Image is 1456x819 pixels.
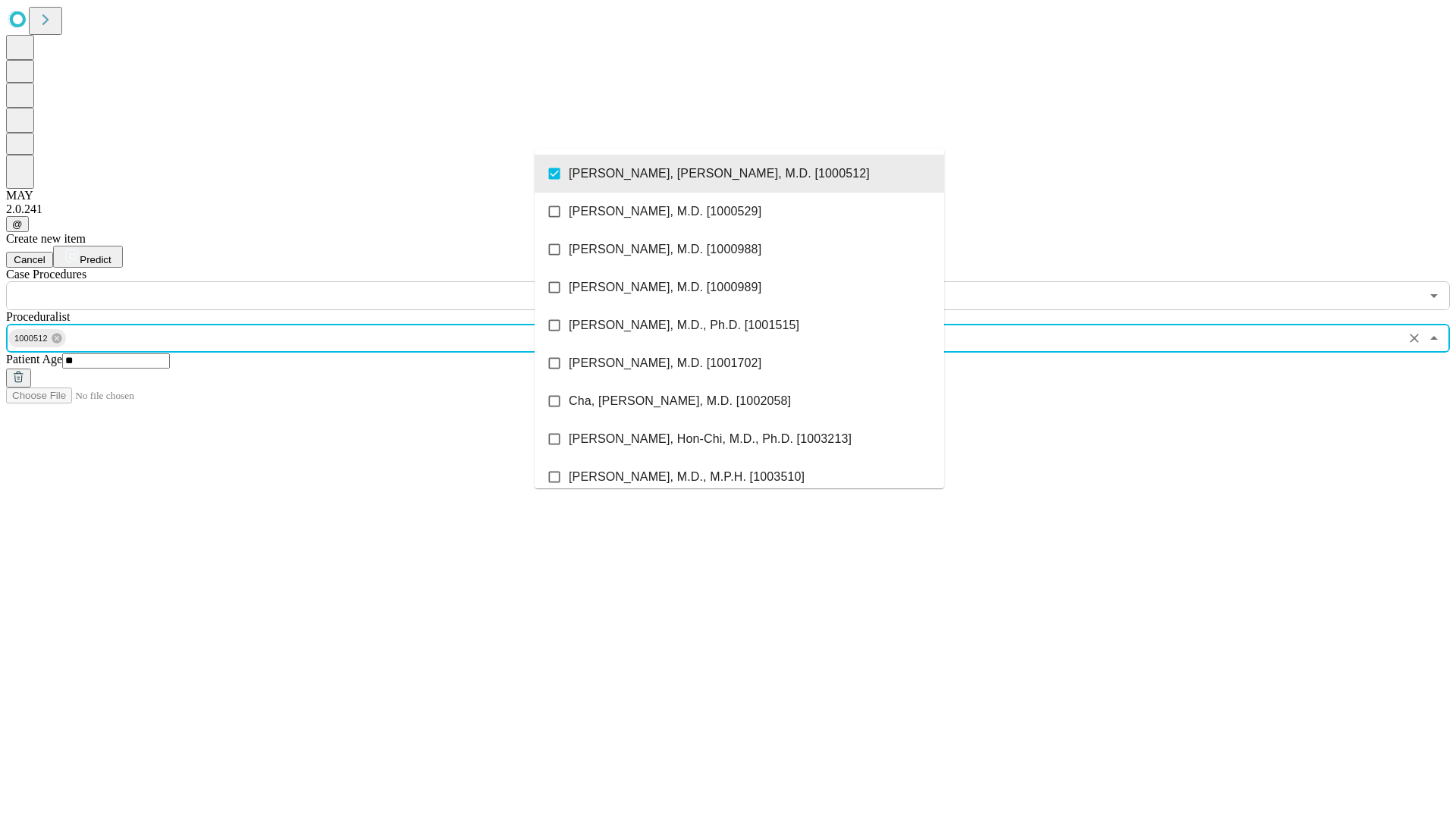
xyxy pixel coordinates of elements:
[569,240,761,259] span: [PERSON_NAME], M.D. [1000988]
[6,232,86,245] span: Create new item
[6,216,29,232] button: @
[1423,285,1445,306] button: Open
[8,330,54,347] span: 1000512
[569,165,870,183] span: [PERSON_NAME], [PERSON_NAME], M.D. [1000512]
[6,252,53,268] button: Cancel
[8,329,66,347] div: 1000512
[6,268,86,281] span: Scheduled Procedure
[1423,328,1445,349] button: Close
[1404,328,1425,349] button: Clear
[569,468,805,486] span: [PERSON_NAME], M.D., M.P.H. [1003510]
[6,310,70,323] span: Proceduralist
[6,353,62,366] span: Patient Age
[14,254,45,265] span: Cancel
[569,202,761,221] span: [PERSON_NAME], M.D. [1000529]
[80,254,111,265] span: Predict
[569,316,799,334] span: [PERSON_NAME], M.D., Ph.D. [1001515]
[569,354,761,372] span: [PERSON_NAME], M.D. [1001702]
[569,430,852,448] span: [PERSON_NAME], Hon-Chi, M.D., Ph.D. [1003213]
[569,392,791,410] span: Cha, [PERSON_NAME], M.D. [1002058]
[569,278,761,297] span: [PERSON_NAME], M.D. [1000989]
[12,218,23,230] span: @
[6,202,1450,216] div: 2.0.241
[53,246,123,268] button: Predict
[6,189,1450,202] div: MAY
